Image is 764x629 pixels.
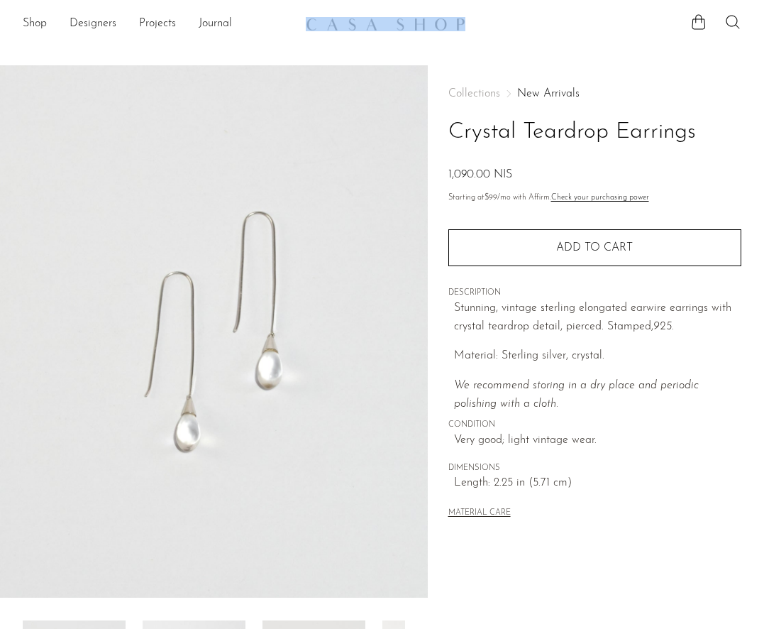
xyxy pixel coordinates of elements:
[551,194,649,202] a: Check your purchasing power - Learn more about Affirm Financing (opens in modal)
[23,12,294,36] nav: Desktop navigation
[454,380,699,410] i: We recommend storing in a dry place and periodic polishing with a cloth.
[70,15,116,33] a: Designers
[448,169,512,180] span: 1,090.00 NIS
[448,192,741,204] p: Starting at /mo with Affirm.
[448,462,741,475] span: DIMENSIONS
[448,88,741,99] nav: Breadcrumbs
[448,88,500,99] span: Collections
[485,194,497,202] span: $99
[653,321,674,332] em: 925.
[199,15,232,33] a: Journal
[454,347,741,366] p: Material: Sterling silver, crystal.
[448,114,741,151] h1: Crystal Teardrop Earrings
[23,15,47,33] a: Shop
[23,12,294,36] ul: NEW HEADER MENU
[448,419,741,432] span: CONDITION
[139,15,176,33] a: Projects
[454,300,741,336] p: Stunning, vintage sterling elongated earwire earrings with crystal teardrop detail, pierced. Stam...
[448,229,741,266] button: Add to cart
[454,474,741,493] span: Length: 2.25 in (5.71 cm)
[454,432,741,450] span: Very good; light vintage wear.
[448,508,511,519] button: MATERIAL CARE
[448,287,741,300] span: DESCRIPTION
[556,242,633,253] span: Add to cart
[517,88,580,99] a: New Arrivals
